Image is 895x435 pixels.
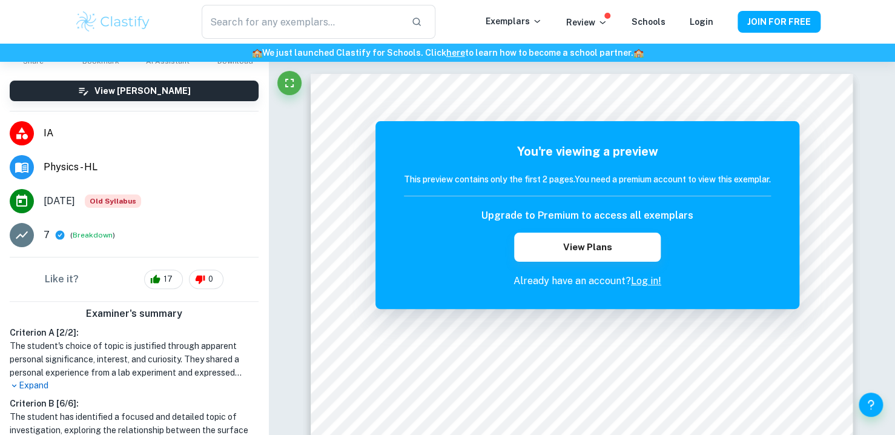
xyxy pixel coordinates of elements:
div: 17 [144,270,183,289]
a: here [446,48,465,58]
span: 17 [157,273,179,285]
button: Breakdown [73,230,113,241]
span: ( ) [70,230,115,241]
a: Login [690,17,713,27]
h6: We just launched Clastify for Schools. Click to learn how to become a school partner. [2,46,893,59]
button: Help and Feedback [859,393,883,417]
h6: Like it? [45,272,79,287]
span: IA [44,126,259,141]
span: 🏫 [633,48,644,58]
span: Physics - HL [44,160,259,174]
button: View Plans [514,233,661,262]
p: Already have an account? [404,274,771,288]
div: 0 [189,270,223,289]
button: Fullscreen [277,71,302,95]
a: Log in! [631,275,661,287]
img: Clastify logo [74,10,151,34]
h6: View [PERSON_NAME] [94,84,191,98]
span: 0 [202,273,220,285]
div: Starting from the May 2025 session, the Physics IA requirements have changed. It's OK to refer to... [85,194,141,208]
p: Review [566,16,607,29]
h6: Criterion B [ 6 / 6 ]: [10,397,259,410]
h6: Criterion A [ 2 / 2 ]: [10,326,259,339]
span: 🏫 [252,48,262,58]
a: Schools [632,17,665,27]
p: Exemplars [486,15,542,28]
span: Old Syllabus [85,194,141,208]
span: [DATE] [44,194,75,208]
input: Search for any exemplars... [202,5,401,39]
h5: You're viewing a preview [404,142,771,161]
p: 7 [44,228,50,242]
button: JOIN FOR FREE [738,11,821,33]
p: Expand [10,379,259,392]
button: View [PERSON_NAME] [10,81,259,101]
h6: Upgrade to Premium to access all exemplars [481,208,693,223]
h6: This preview contains only the first 2 pages. You need a premium account to view this exemplar. [404,173,771,186]
h6: Examiner's summary [5,307,263,321]
h1: The student's choice of topic is justified through apparent personal significance, interest, and ... [10,339,259,379]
